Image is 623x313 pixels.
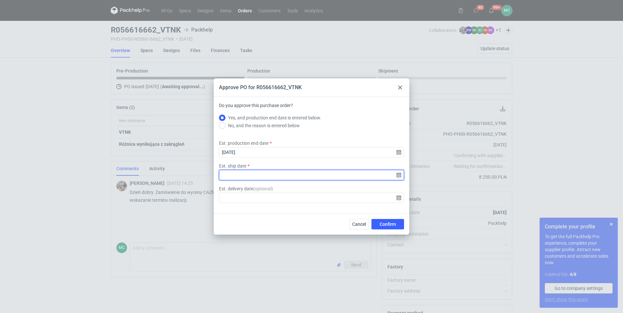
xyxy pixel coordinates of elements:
div: Approve PO for R056616662_VTNK [219,84,302,91]
label: Do you approve this purchase order? [219,102,293,114]
label: Est. delivery date [219,185,273,192]
button: Cancel [349,219,369,229]
span: Confirm [380,222,396,226]
button: Confirm [371,219,404,229]
span: Cancel [352,222,366,226]
label: Est. ship date [219,163,246,169]
span: ( optional ) [253,186,273,191]
label: Est. production end date [219,140,268,146]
